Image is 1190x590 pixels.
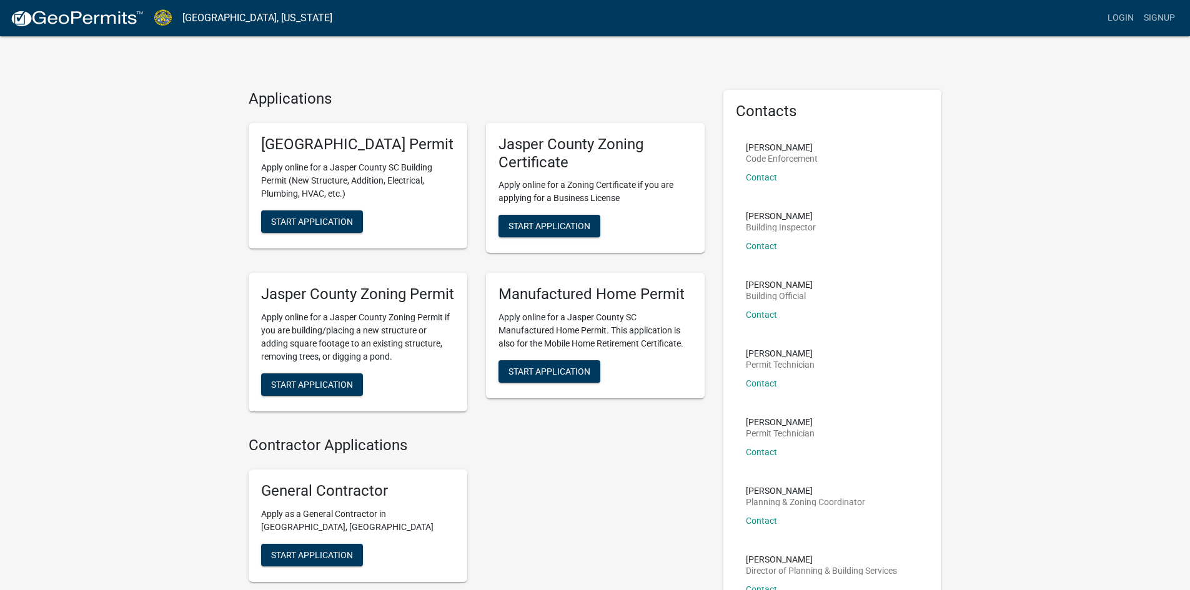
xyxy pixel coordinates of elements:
[498,215,600,237] button: Start Application
[746,360,815,369] p: Permit Technician
[261,482,455,500] h5: General Contractor
[746,212,816,220] p: [PERSON_NAME]
[746,498,865,506] p: Planning & Zoning Coordinator
[736,102,930,120] h5: Contacts
[746,516,777,526] a: Contact
[261,135,455,154] h5: [GEOGRAPHIC_DATA] Permit
[498,285,692,303] h5: Manufactured Home Permit
[508,366,590,376] span: Start Application
[746,349,815,358] p: [PERSON_NAME]
[508,221,590,231] span: Start Application
[271,216,353,226] span: Start Application
[746,172,777,182] a: Contact
[746,310,777,320] a: Contact
[261,544,363,566] button: Start Application
[1139,6,1180,30] a: Signup
[261,285,455,303] h5: Jasper County Zoning Permit
[746,292,813,300] p: Building Official
[261,210,363,233] button: Start Application
[261,373,363,396] button: Start Application
[746,280,813,289] p: [PERSON_NAME]
[154,9,172,26] img: Jasper County, South Carolina
[746,378,777,388] a: Contact
[271,549,353,559] span: Start Application
[261,161,455,200] p: Apply online for a Jasper County SC Building Permit (New Structure, Addition, Electrical, Plumbin...
[271,380,353,390] span: Start Application
[746,223,816,232] p: Building Inspector
[261,311,455,363] p: Apply online for a Jasper County Zoning Permit if you are building/placing a new structure or add...
[182,7,332,29] a: [GEOGRAPHIC_DATA], [US_STATE]
[249,436,705,455] h4: Contractor Applications
[498,360,600,383] button: Start Application
[746,241,777,251] a: Contact
[746,486,865,495] p: [PERSON_NAME]
[746,154,818,163] p: Code Enforcement
[1103,6,1139,30] a: Login
[261,508,455,534] p: Apply as a General Contractor in [GEOGRAPHIC_DATA], [GEOGRAPHIC_DATA]
[249,90,705,108] h4: Applications
[746,555,897,564] p: [PERSON_NAME]
[746,143,818,152] p: [PERSON_NAME]
[746,566,897,575] p: Director of Planning & Building Services
[498,135,692,172] h5: Jasper County Zoning Certificate
[746,447,777,457] a: Contact
[249,90,705,421] wm-workflow-list-section: Applications
[746,429,815,438] p: Permit Technician
[498,179,692,205] p: Apply online for a Zoning Certificate if you are applying for a Business License
[746,418,815,426] p: [PERSON_NAME]
[498,311,692,350] p: Apply online for a Jasper County SC Manufactured Home Permit. This application is also for the Mo...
